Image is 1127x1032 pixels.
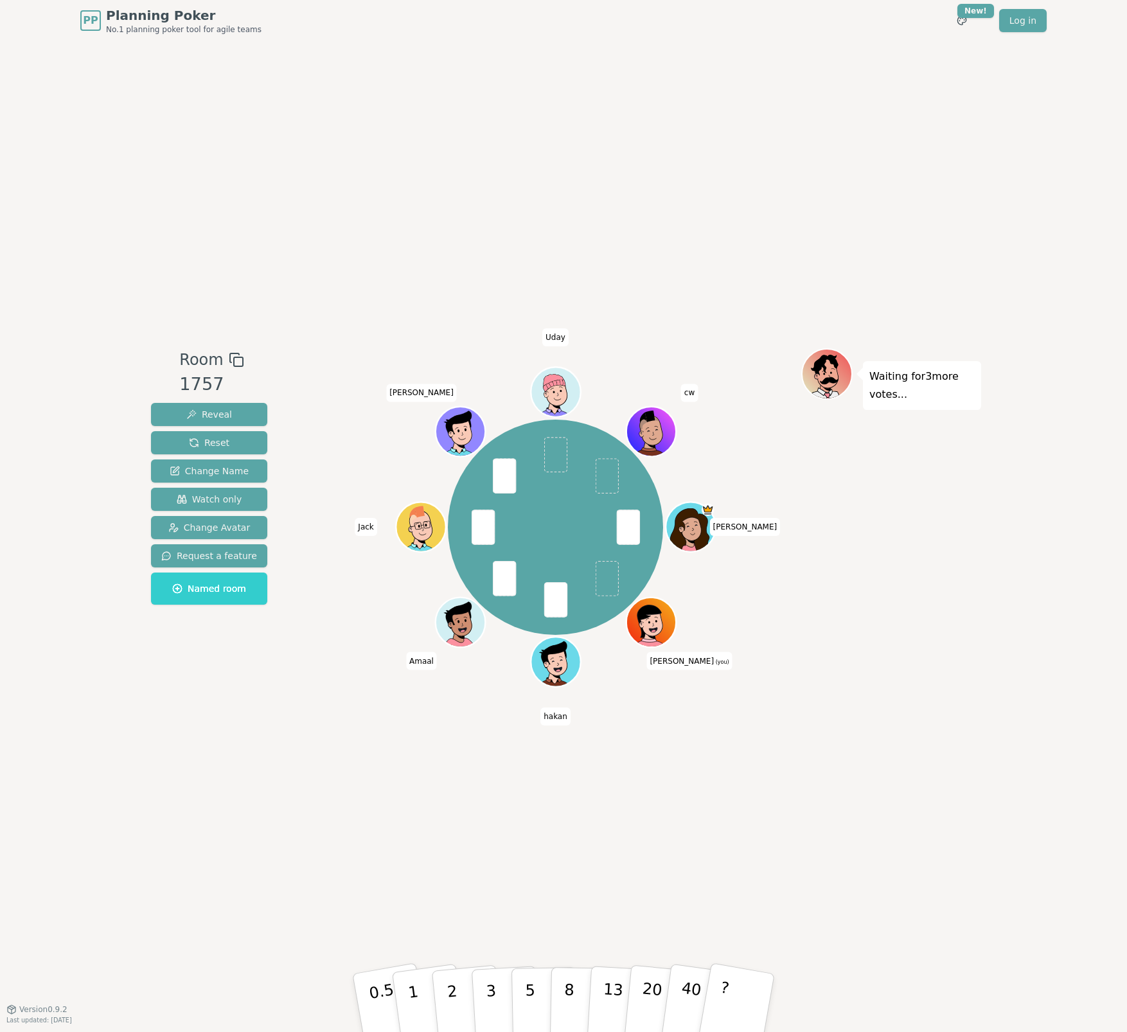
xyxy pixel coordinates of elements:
[19,1004,67,1015] span: Version 0.9.2
[106,6,262,24] span: Planning Poker
[957,4,994,18] div: New!
[151,488,267,511] button: Watch only
[151,459,267,483] button: Change Name
[701,504,713,516] span: Ellie is the host
[151,403,267,426] button: Reveal
[646,652,732,670] span: Click to change your name
[714,659,729,665] span: (you)
[80,6,262,35] a: PPPlanning PokerNo.1 planning poker tool for agile teams
[179,371,244,398] div: 1757
[83,13,98,28] span: PP
[540,707,571,725] span: Click to change your name
[151,431,267,454] button: Reset
[710,518,781,536] span: Click to change your name
[6,1017,72,1024] span: Last updated: [DATE]
[681,384,698,402] span: Click to change your name
[177,493,242,506] span: Watch only
[355,518,377,536] span: Click to change your name
[151,573,267,605] button: Named room
[170,465,249,477] span: Change Name
[179,348,223,371] span: Room
[386,384,457,402] span: Click to change your name
[6,1004,67,1015] button: Version0.9.2
[106,24,262,35] span: No.1 planning poker tool for agile teams
[869,368,975,404] p: Waiting for 3 more votes...
[950,9,973,32] button: New!
[999,9,1047,32] a: Log in
[628,600,675,646] button: Click to change your avatar
[168,521,251,534] span: Change Avatar
[161,549,257,562] span: Request a feature
[542,329,569,347] span: Click to change your name
[151,516,267,539] button: Change Avatar
[151,544,267,567] button: Request a feature
[189,436,229,449] span: Reset
[406,652,437,670] span: Click to change your name
[186,408,232,421] span: Reveal
[172,582,246,595] span: Named room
